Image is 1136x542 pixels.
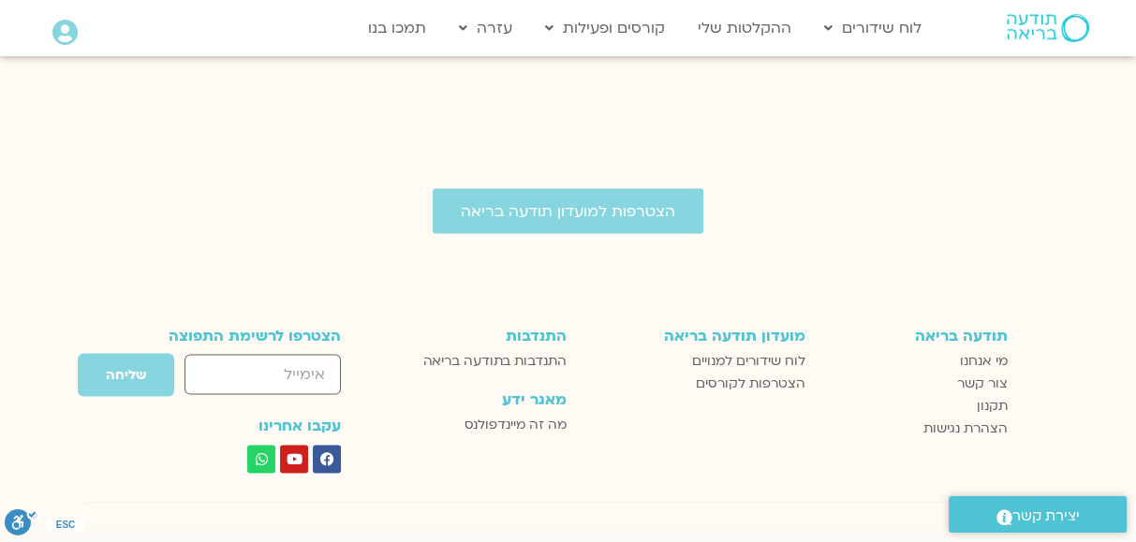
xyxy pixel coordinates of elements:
a: תקנון [824,395,1008,417]
span: יצירת קשר [1012,504,1080,529]
span: מי אנחנו [960,350,1008,373]
h3: הצטרפו לרשימת התפוצה [129,328,342,344]
a: יצירת קשר [949,496,1127,533]
h3: מאגר ידע [392,391,566,408]
span: לוח שידורים למנויים [692,350,805,373]
a: צור קשר [824,373,1008,395]
a: הצטרפות לקורסים [585,373,805,395]
button: שליחה [77,353,175,398]
a: לוח שידורים למנויים [585,350,805,373]
a: הצטרפות למועדון תודעה בריאה [433,189,703,234]
a: קורסים ופעילות [536,10,674,46]
a: מי אנחנו [824,350,1008,373]
span: הצטרפות לקורסים [696,373,805,395]
h3: התנדבות [392,328,566,344]
a: לוח שידורים [815,10,931,46]
a: עזרה [450,10,522,46]
span: שליחה [106,368,146,383]
img: תודעה בריאה [1007,14,1089,42]
span: תקנון [977,395,1008,417]
a: ההקלטות שלי [688,10,801,46]
span: צור קשר [957,373,1008,395]
span: התנדבות בתודעה בריאה [423,350,567,373]
a: מה זה מיינדפולנס [392,414,566,436]
span: הצהרת נגישות [923,417,1008,440]
h3: תודעה בריאה [824,328,1008,344]
span: הצטרפות למועדון תודעה בריאה [461,203,675,220]
span: מה זה מיינדפולנס [465,414,567,436]
a: תמכו בנו [359,10,435,46]
h3: מועדון תודעה בריאה [585,328,805,344]
input: אימייל [184,355,341,395]
a: הצהרת נגישות [824,417,1008,440]
form: טופס חדש [129,353,342,407]
a: התנדבות בתודעה בריאה [392,350,566,373]
h3: עקבו אחרינו [129,417,342,434]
